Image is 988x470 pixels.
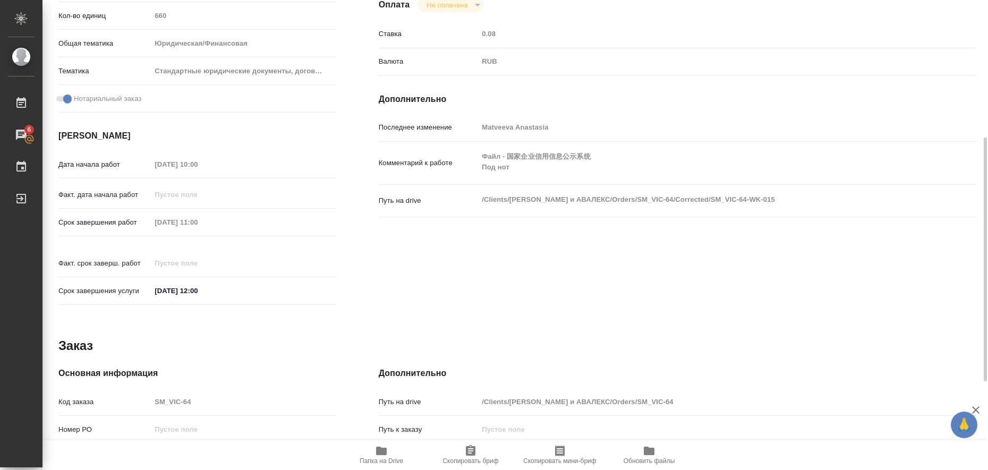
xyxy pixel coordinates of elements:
[58,11,151,21] p: Кол-во единиц
[151,8,336,23] input: Пустое поле
[58,130,336,142] h4: [PERSON_NAME]
[58,38,151,49] p: Общая тематика
[478,191,926,209] textarea: /Clients/[PERSON_NAME] и АВАЛЕКС/Orders/SM_VIC-64/Corrected/SM_VIC-64-WK-015
[151,35,336,53] div: Юридическая/Финансовая
[151,62,336,80] div: Стандартные юридические документы, договоры, уставы
[478,53,926,71] div: RUB
[58,217,151,228] p: Срок завершения работ
[151,394,336,409] input: Пустое поле
[379,56,479,67] p: Валюта
[58,286,151,296] p: Срок завершения услуги
[515,440,604,470] button: Скопировать мини-бриф
[379,29,479,39] p: Ставка
[151,187,244,202] input: Пустое поле
[58,159,151,170] p: Дата начала работ
[379,397,479,407] p: Путь на drive
[624,457,675,465] span: Обновить файлы
[442,457,498,465] span: Скопировать бриф
[151,215,244,230] input: Пустое поле
[379,122,479,133] p: Последнее изменение
[379,195,479,206] p: Путь на drive
[58,367,336,380] h4: Основная информация
[337,440,426,470] button: Папка на Drive
[523,457,596,465] span: Скопировать мини-бриф
[379,158,479,168] p: Комментарий к работе
[3,122,40,148] a: 6
[74,93,141,104] span: Нотариальный заказ
[58,190,151,200] p: Факт. дата начала работ
[151,255,244,271] input: Пустое поле
[58,258,151,269] p: Факт. срок заверш. работ
[151,157,244,172] input: Пустое поле
[360,457,403,465] span: Папка на Drive
[423,1,471,10] button: Не оплачена
[478,422,926,437] input: Пустое поле
[951,412,977,438] button: 🙏
[379,367,976,380] h4: Дополнительно
[478,119,926,135] input: Пустое поле
[478,148,926,176] textarea: Файл - 国家企业信用信息公示系统 Под нот
[478,394,926,409] input: Пустое поле
[426,440,515,470] button: Скопировать бриф
[21,124,37,135] span: 6
[151,283,244,298] input: ✎ Введи что-нибудь
[379,424,479,435] p: Путь к заказу
[478,26,926,41] input: Пустое поле
[955,414,973,436] span: 🙏
[604,440,694,470] button: Обновить файлы
[58,66,151,76] p: Тематика
[379,93,976,106] h4: Дополнительно
[58,337,93,354] h2: Заказ
[58,424,151,435] p: Номер РО
[58,397,151,407] p: Код заказа
[151,422,336,437] input: Пустое поле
